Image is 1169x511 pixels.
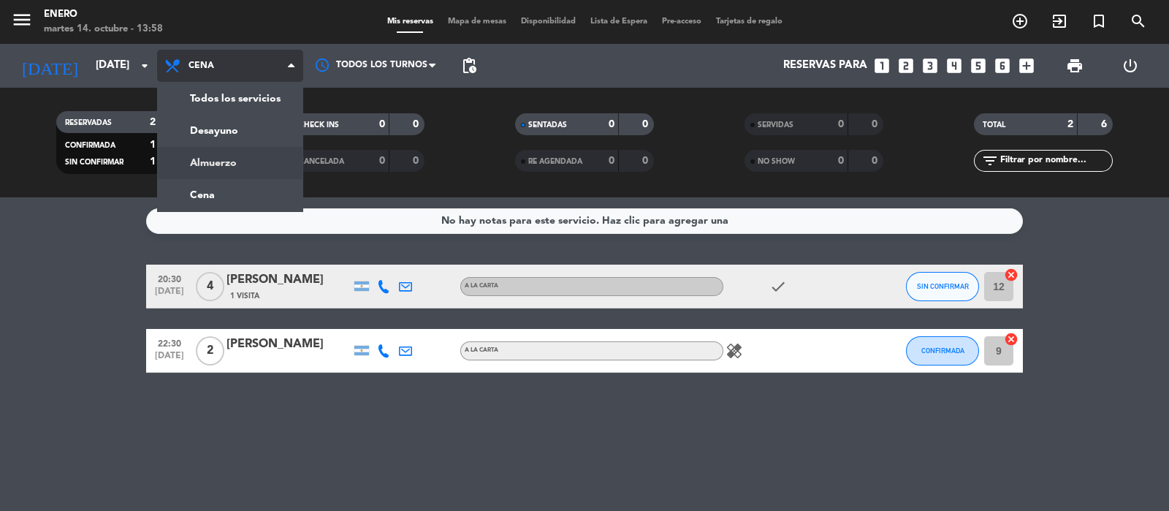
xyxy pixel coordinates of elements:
[151,287,188,303] span: [DATE]
[380,18,441,26] span: Mis reservas
[11,50,88,82] i: [DATE]
[983,121,1005,129] span: TOTAL
[65,119,112,126] span: RESERVADAS
[11,9,33,36] button: menu
[150,156,156,167] strong: 1
[413,119,422,129] strong: 0
[642,119,651,129] strong: 0
[11,9,33,31] i: menu
[872,119,880,129] strong: 0
[1122,57,1139,75] i: power_settings_new
[872,156,880,166] strong: 0
[981,152,999,170] i: filter_list
[993,56,1012,75] i: looks_6
[460,57,478,75] span: pending_actions
[709,18,790,26] span: Tarjetas de regalo
[906,336,979,366] button: CONFIRMADA
[158,179,302,211] a: Cena
[783,59,867,72] span: Reservas para
[1004,268,1018,282] i: cancel
[44,7,163,22] div: Enero
[1067,119,1073,129] strong: 2
[838,119,844,129] strong: 0
[158,83,302,115] a: Todos los servicios
[514,18,583,26] span: Disponibilidad
[726,342,743,360] i: healing
[758,121,793,129] span: SERVIDAS
[1017,56,1036,75] i: add_box
[189,61,214,71] span: Cena
[609,119,614,129] strong: 0
[226,270,351,289] div: [PERSON_NAME]
[413,156,422,166] strong: 0
[150,140,156,150] strong: 1
[196,336,224,366] span: 2
[642,156,651,166] strong: 0
[158,115,302,147] a: Desayuno
[151,334,188,351] span: 22:30
[896,56,915,75] i: looks_two
[1004,332,1018,347] i: cancel
[158,147,302,179] a: Almuerzo
[758,158,795,165] span: NO SHOW
[1103,44,1158,88] div: LOG OUT
[379,119,385,129] strong: 0
[528,121,567,129] span: SENTADAS
[1066,57,1084,75] span: print
[945,56,964,75] i: looks_4
[1090,12,1108,30] i: turned_in_not
[838,156,844,166] strong: 0
[906,272,979,301] button: SIN CONFIRMAR
[1011,12,1029,30] i: add_circle_outline
[917,282,969,290] span: SIN CONFIRMAR
[230,290,259,302] span: 1 Visita
[921,347,964,355] span: CONFIRMADA
[136,57,153,75] i: arrow_drop_down
[465,283,498,289] span: A LA CARTA
[655,18,709,26] span: Pre-acceso
[65,159,123,166] span: SIN CONFIRMAR
[151,270,188,287] span: 20:30
[441,213,728,230] div: No hay notas para este servicio. Haz clic para agregar una
[299,158,344,165] span: CANCELADA
[1130,12,1147,30] i: search
[151,351,188,368] span: [DATE]
[44,22,163,37] div: martes 14. octubre - 13:58
[196,272,224,301] span: 4
[769,278,787,295] i: check
[465,347,498,353] span: A LA CARTA
[921,56,940,75] i: looks_3
[999,153,1112,169] input: Filtrar por nombre...
[226,335,351,354] div: [PERSON_NAME]
[150,117,156,127] strong: 2
[441,18,514,26] span: Mapa de mesas
[65,142,115,149] span: CONFIRMADA
[1051,12,1068,30] i: exit_to_app
[1101,119,1110,129] strong: 6
[299,121,339,129] span: CHECK INS
[528,158,582,165] span: RE AGENDADA
[969,56,988,75] i: looks_5
[379,156,385,166] strong: 0
[609,156,614,166] strong: 0
[872,56,891,75] i: looks_one
[583,18,655,26] span: Lista de Espera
